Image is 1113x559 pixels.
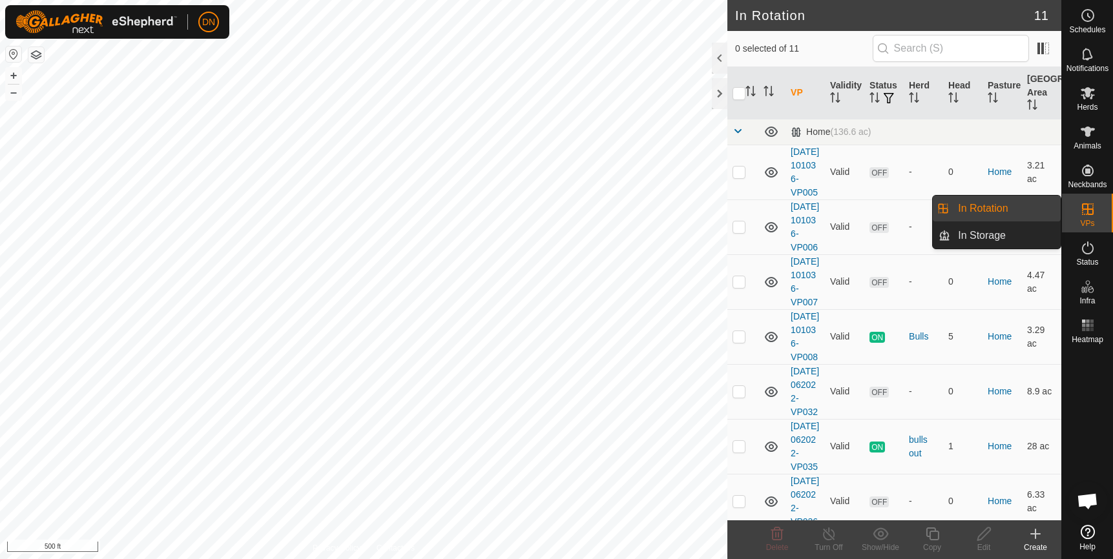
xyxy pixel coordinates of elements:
[1022,419,1061,474] td: 28 ac
[825,474,864,529] td: Valid
[943,419,983,474] td: 1
[943,145,983,199] td: 0
[958,542,1010,553] div: Edit
[1072,336,1103,343] span: Heatmap
[943,364,983,419] td: 0
[943,67,983,119] th: Head
[764,88,774,98] p-sorticon: Activate to sort
[791,366,819,417] a: [DATE] 062022-VP032
[377,542,415,554] a: Contact Us
[791,311,819,362] a: [DATE] 101036-VP008
[909,275,938,289] div: -
[791,256,819,307] a: [DATE] 101036-VP007
[1027,101,1037,112] p-sorticon: Activate to sort
[909,165,938,179] div: -
[869,222,889,233] span: OFF
[735,42,873,56] span: 0 selected of 11
[869,94,880,105] p-sorticon: Activate to sort
[958,201,1008,216] span: In Rotation
[825,364,864,419] td: Valid
[983,67,1022,119] th: Pasture
[791,476,819,527] a: [DATE] 062022-VP036
[909,220,938,234] div: -
[988,441,1012,451] a: Home
[791,421,819,472] a: [DATE] 062022-VP035
[825,67,864,119] th: Validity
[909,433,938,460] div: bulls out
[1079,543,1096,551] span: Help
[6,85,21,100] button: –
[825,254,864,309] td: Valid
[906,542,958,553] div: Copy
[1022,309,1061,364] td: 3.29 ac
[1076,258,1098,266] span: Status
[28,47,44,63] button: Map Layers
[1077,103,1097,111] span: Herds
[943,309,983,364] td: 5
[904,67,943,119] th: Herd
[791,127,871,137] div: Home
[1066,65,1108,72] span: Notifications
[825,419,864,474] td: Valid
[791,147,819,198] a: [DATE] 101036-VP005
[869,496,889,507] span: OFF
[958,228,1006,243] span: In Storage
[1069,26,1105,34] span: Schedules
[766,543,789,552] span: Delete
[735,8,1034,23] h2: In Rotation
[933,223,1061,249] li: In Storage
[202,15,215,29] span: DN
[943,474,983,529] td: 0
[1022,254,1061,309] td: 4.47 ac
[909,94,919,105] p-sorticon: Activate to sort
[1010,542,1061,553] div: Create
[869,277,889,288] span: OFF
[785,67,825,119] th: VP
[825,309,864,364] td: Valid
[950,196,1061,221] a: In Rotation
[1062,520,1113,556] a: Help
[909,494,938,508] div: -
[869,332,885,343] span: ON
[1074,142,1101,150] span: Animals
[909,385,938,398] div: -
[791,201,819,252] a: [DATE] 101036-VP006
[1068,482,1107,520] div: Open chat
[1022,67,1061,119] th: [GEOGRAPHIC_DATA] Area
[988,94,998,105] p-sorticon: Activate to sort
[988,496,1012,506] a: Home
[1034,6,1048,25] span: 11
[1022,474,1061,529] td: 6.33 ac
[864,67,904,119] th: Status
[988,331,1012,341] a: Home
[6,68,21,83] button: +
[869,442,885,452] span: ON
[1079,297,1095,305] span: Infra
[909,330,938,343] div: Bulls
[1080,219,1094,227] span: VPs
[988,386,1012,396] a: Home
[873,35,1029,62] input: Search (S)
[825,145,864,199] td: Valid
[830,127,871,137] span: (136.6 ac)
[745,88,756,98] p-sorticon: Activate to sort
[933,196,1061,221] li: In Rotation
[855,542,906,553] div: Show/Hide
[869,387,889,398] span: OFF
[948,94,959,105] p-sorticon: Activate to sort
[943,254,983,309] td: 0
[988,276,1012,287] a: Home
[988,167,1012,177] a: Home
[950,223,1061,249] a: In Storage
[1068,181,1107,188] span: Neckbands
[830,94,840,105] p-sorticon: Activate to sort
[869,167,889,178] span: OFF
[825,199,864,254] td: Valid
[313,542,361,554] a: Privacy Policy
[803,542,855,553] div: Turn Off
[16,10,177,34] img: Gallagher Logo
[1022,145,1061,199] td: 3.21 ac
[1022,364,1061,419] td: 8.9 ac
[6,46,21,62] button: Reset Map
